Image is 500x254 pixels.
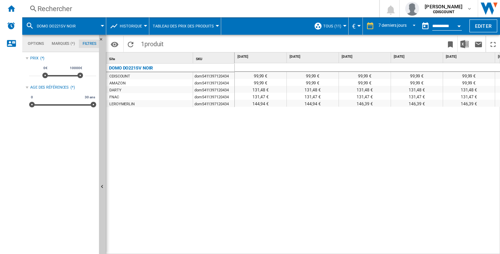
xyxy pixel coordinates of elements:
div: 131,48 € [391,86,443,93]
div: 131,47 € [287,93,339,100]
div: Prix [30,56,39,61]
span: Historique [120,24,142,28]
div: dom5411397120434 [193,79,234,86]
span: produit [144,40,164,48]
div: Sort None [194,52,234,63]
div: [DATE] [340,52,391,61]
div: 99,99 € [391,79,443,86]
md-tab-item: Filtres [79,40,100,48]
div: 99,99 € [287,79,339,86]
div: DOMO DO221SV NOIR [109,64,153,72]
span: [DATE] [237,54,285,59]
div: 131,48 € [235,86,286,93]
div: 99,99 € [235,79,286,86]
span: 1 [137,36,167,50]
div: 144,94 € [235,100,286,107]
button: DOMO DO221SV NOIR [37,17,83,35]
button: Editer [469,19,497,32]
div: 99,99 € [443,72,495,79]
div: CDISCOUNT [109,73,130,80]
button: md-calendar [418,19,432,33]
div: 131,48 € [339,86,391,93]
button: Télécharger au format Excel [458,36,472,52]
div: [DATE] [236,52,286,61]
span: € [352,23,356,30]
span: [DATE] [290,54,337,59]
div: Site Sort None [108,52,193,63]
div: [DATE] [288,52,339,61]
div: 7 derniers jours [378,23,407,28]
button: Tableau des prix des produits [153,17,217,35]
button: Masquer [99,35,107,47]
div: 99,99 € [235,72,286,79]
span: 0€ [42,65,49,71]
div: 131,47 € [443,93,495,100]
div: 131,47 € [339,93,391,100]
div: 99,99 € [339,72,391,79]
div: Rechercher [37,4,361,14]
md-tab-item: Options [24,40,48,48]
span: SKU [196,57,202,61]
div: 99,99 € [443,79,495,86]
div: Age des références [30,85,69,90]
div: AMAZON [109,80,125,87]
md-select: REPORTS.WIZARD.STEPS.REPORT.STEPS.REPORT_OPTIONS.PERIOD: 7 derniers jours [378,21,418,32]
button: € [352,17,359,35]
div: 144,94 € [287,100,339,107]
div: 131,47 € [391,93,443,100]
div: 131,48 € [443,86,495,93]
div: 99,99 € [339,79,391,86]
button: TOUS (11) [323,17,345,35]
div: TOUS (11) [314,17,345,35]
div: DARTY [109,87,122,94]
div: dom5411397120434 [193,72,234,79]
button: Options [108,38,122,50]
div: Historique [110,17,145,35]
button: Créer un favoris [443,36,457,52]
span: Tableau des prix des produits [153,24,214,28]
span: [DATE] [446,54,493,59]
button: Historique [120,17,145,35]
md-menu: Currency [349,17,363,35]
div: 131,47 € [235,93,286,100]
span: DOMO DO221SV NOIR [37,24,76,28]
div: dom5411397120434 [193,86,234,93]
img: alerts-logo.svg [7,22,15,30]
button: Open calendar [453,19,465,31]
span: [PERSON_NAME] [425,3,462,10]
div: DOMO DO221SV NOIR [26,17,102,35]
button: Recharger [124,36,137,52]
div: FNAC [109,94,119,101]
span: 30 ans [84,95,96,100]
span: Site [109,57,115,61]
button: Plein écran [486,36,500,52]
span: [DATE] [342,54,389,59]
button: Envoyer ce rapport par email [472,36,485,52]
div: 146,39 € [443,100,495,107]
img: profile.jpg [405,2,419,16]
div: LEROYMERLIN [109,101,135,108]
div: 99,99 € [287,72,339,79]
b: CDISCOUNT [433,10,455,14]
div: dom5411397120434 [193,93,234,100]
md-tab-item: Marques (*) [48,40,79,48]
div: Sort None [108,52,193,63]
div: 99,99 € [391,72,443,79]
span: TOUS (11) [323,24,341,28]
span: 10000€ [69,65,83,71]
span: 0 [30,95,34,100]
div: [DATE] [392,52,443,61]
img: excel-24x24.png [460,40,469,48]
div: SKU Sort None [194,52,234,63]
div: [DATE] [444,52,495,61]
div: 131,48 € [287,86,339,93]
div: 146,39 € [339,100,391,107]
div: dom5411397120434 [193,100,234,107]
div: 146,39 € [391,100,443,107]
span: [DATE] [394,54,441,59]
